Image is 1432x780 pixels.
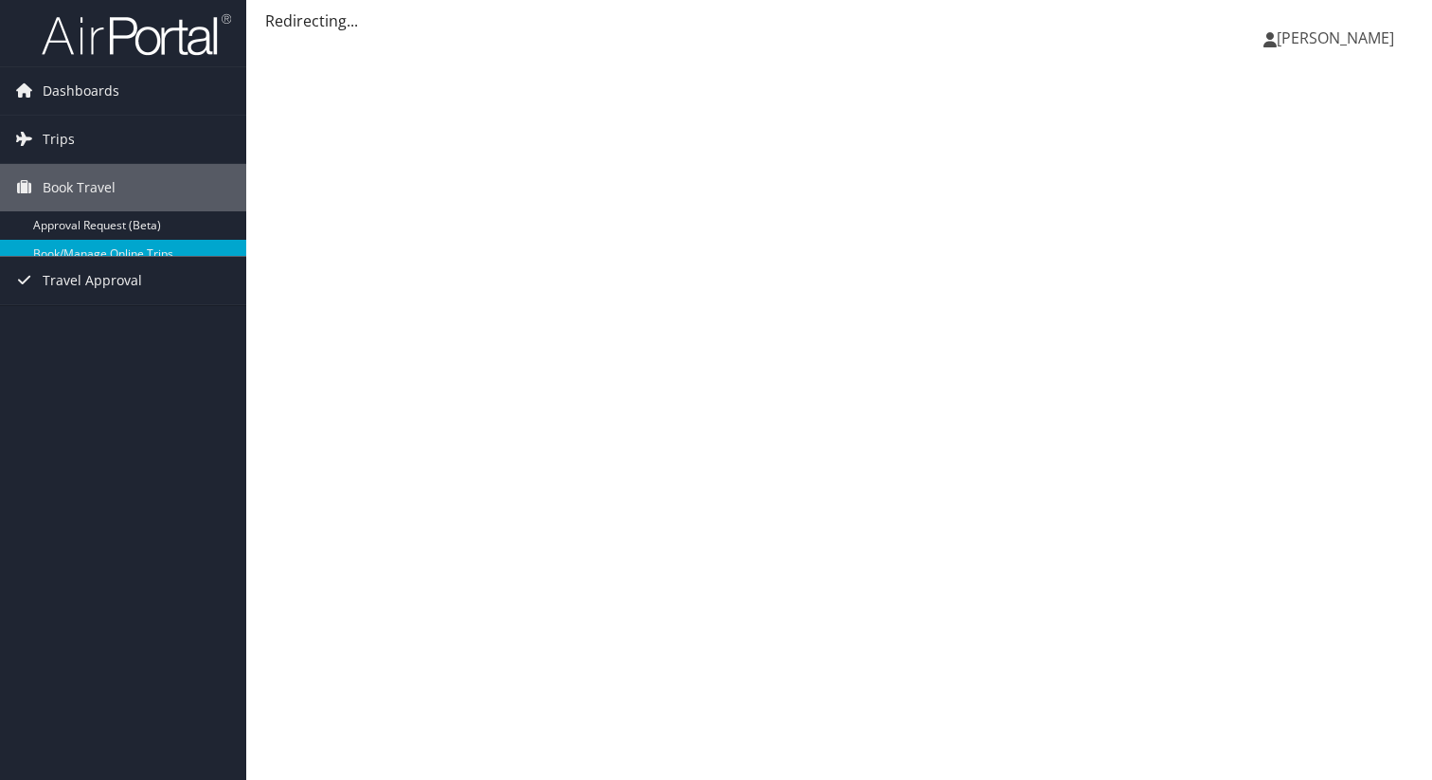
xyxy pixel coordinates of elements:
[1277,27,1394,48] span: [PERSON_NAME]
[43,164,116,211] span: Book Travel
[42,12,231,57] img: airportal-logo.png
[265,9,1413,32] div: Redirecting...
[43,257,142,304] span: Travel Approval
[1263,9,1413,66] a: [PERSON_NAME]
[43,67,119,115] span: Dashboards
[43,116,75,163] span: Trips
